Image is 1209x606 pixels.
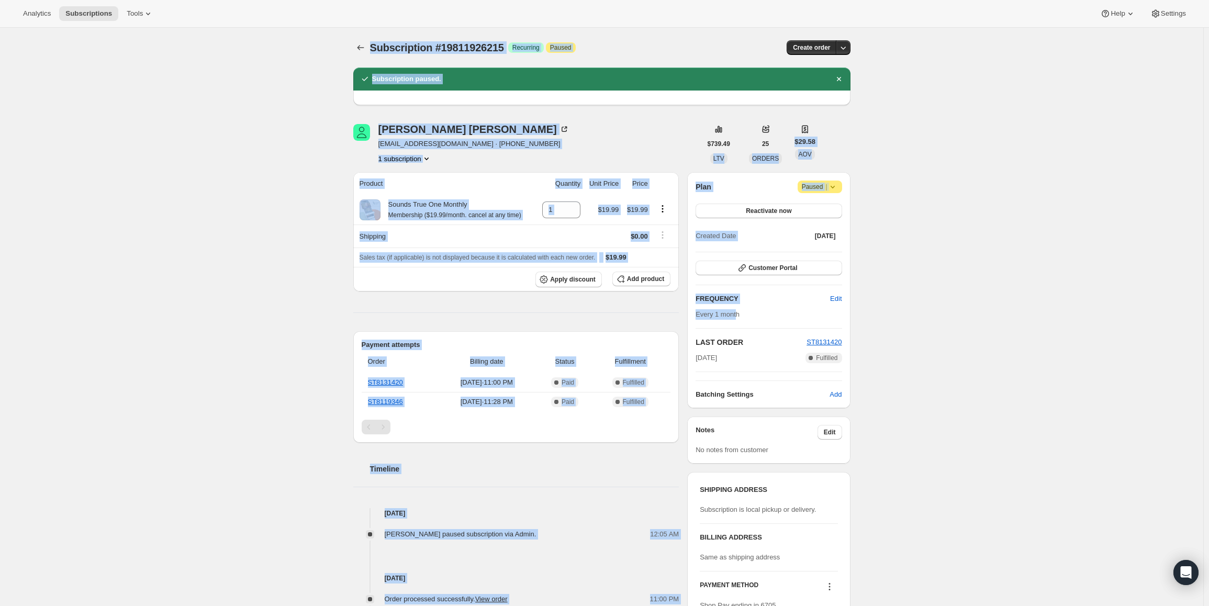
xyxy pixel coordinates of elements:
span: No notes from customer [696,446,768,454]
span: Subscriptions [65,9,112,18]
span: [DATE] · 11:00 PM [440,377,533,388]
small: Membership ($19.99/month. cancel at any time) [388,211,521,219]
span: Subscription #19811926215 [370,42,504,53]
h2: Timeline [370,464,679,474]
button: Apply discount [535,272,602,287]
h3: BILLING ADDRESS [700,532,837,543]
span: Fulfillment [596,356,664,367]
button: ST8131420 [807,337,842,347]
span: LINDA GITTINS [353,124,370,141]
a: ST8131420 [368,378,403,386]
h2: FREQUENCY [696,294,830,304]
span: Created Date [696,231,736,241]
span: Fulfilled [623,378,644,387]
span: Help [1111,9,1125,18]
button: Customer Portal [696,261,842,275]
button: 25 [756,137,775,151]
button: [DATE] [809,229,842,243]
a: View order [475,595,508,603]
h3: PAYMENT METHOD [700,581,758,595]
span: Add product [627,275,664,283]
h3: Notes [696,425,818,440]
span: Status [540,356,590,367]
h2: LAST ORDER [696,337,807,347]
span: Order processed successfully. [385,595,508,603]
button: Help [1094,6,1141,21]
span: AOV [798,151,811,158]
span: [PERSON_NAME] paused subscription via Admin. [385,530,536,538]
h4: [DATE] [353,508,679,519]
button: Add [823,386,848,403]
img: product img [360,199,380,220]
button: Subscriptions [353,40,368,55]
span: Settings [1161,9,1186,18]
span: 25 [762,140,769,148]
span: 11:00 PM [650,594,679,604]
button: Add product [612,272,670,286]
button: Shipping actions [654,229,671,241]
span: Create order [793,43,830,52]
span: [DATE] · 11:28 PM [440,397,533,407]
div: [PERSON_NAME] [PERSON_NAME] [378,124,569,134]
div: Sounds True One Monthly [380,199,521,220]
h2: Payment attempts [362,340,671,350]
a: ST8119346 [368,398,403,406]
span: Every 1 month [696,310,740,318]
span: Subscription is local pickup or delivery. [700,506,816,513]
span: ORDERS [752,155,779,162]
h3: SHIPPING ADDRESS [700,485,837,495]
h2: Plan [696,182,711,192]
button: Create order [787,40,836,55]
span: Sales tax (if applicable) is not displayed because it is calculated with each new order. [360,254,596,261]
th: Unit Price [584,172,622,195]
span: Paused [802,182,838,192]
span: Tools [127,9,143,18]
span: Customer Portal [748,264,797,272]
span: $19.99 [606,253,626,261]
button: Reactivate now [696,204,842,218]
span: [DATE] [696,353,717,363]
button: Product actions [378,153,432,164]
span: Paid [562,378,574,387]
button: Settings [1144,6,1192,21]
th: Price [622,172,651,195]
button: Analytics [17,6,57,21]
th: Quantity [536,172,584,195]
span: [DATE] [815,232,836,240]
span: Reactivate now [746,207,791,215]
th: Product [353,172,536,195]
button: Subscriptions [59,6,118,21]
span: Edit [830,294,842,304]
h2: Subscription paused. [372,74,441,84]
span: [EMAIL_ADDRESS][DOMAIN_NAME] · [PHONE_NUMBER] [378,139,569,149]
span: Paid [562,398,574,406]
div: Open Intercom Messenger [1173,560,1199,585]
button: $739.49 [701,137,736,151]
span: Fulfilled [623,398,644,406]
span: | [825,183,827,191]
span: $0.00 [631,232,648,240]
span: Same as shipping address [700,553,780,561]
button: Dismiss notification [832,72,846,86]
span: Billing date [440,356,533,367]
button: Product actions [654,203,671,215]
span: Analytics [23,9,51,18]
span: $19.99 [627,206,648,214]
nav: Pagination [362,420,671,434]
span: Add [830,389,842,400]
h4: [DATE] [353,573,679,583]
span: $19.99 [598,206,619,214]
span: 12:05 AM [650,529,679,540]
span: Fulfilled [816,354,837,362]
span: Recurring [512,43,540,52]
span: Paused [550,43,572,52]
span: Edit [824,428,836,436]
button: Tools [120,6,160,21]
th: Order [362,350,437,373]
span: $29.58 [794,137,815,147]
span: $739.49 [708,140,730,148]
span: Apply discount [550,275,596,284]
a: ST8131420 [807,338,842,346]
span: LTV [713,155,724,162]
